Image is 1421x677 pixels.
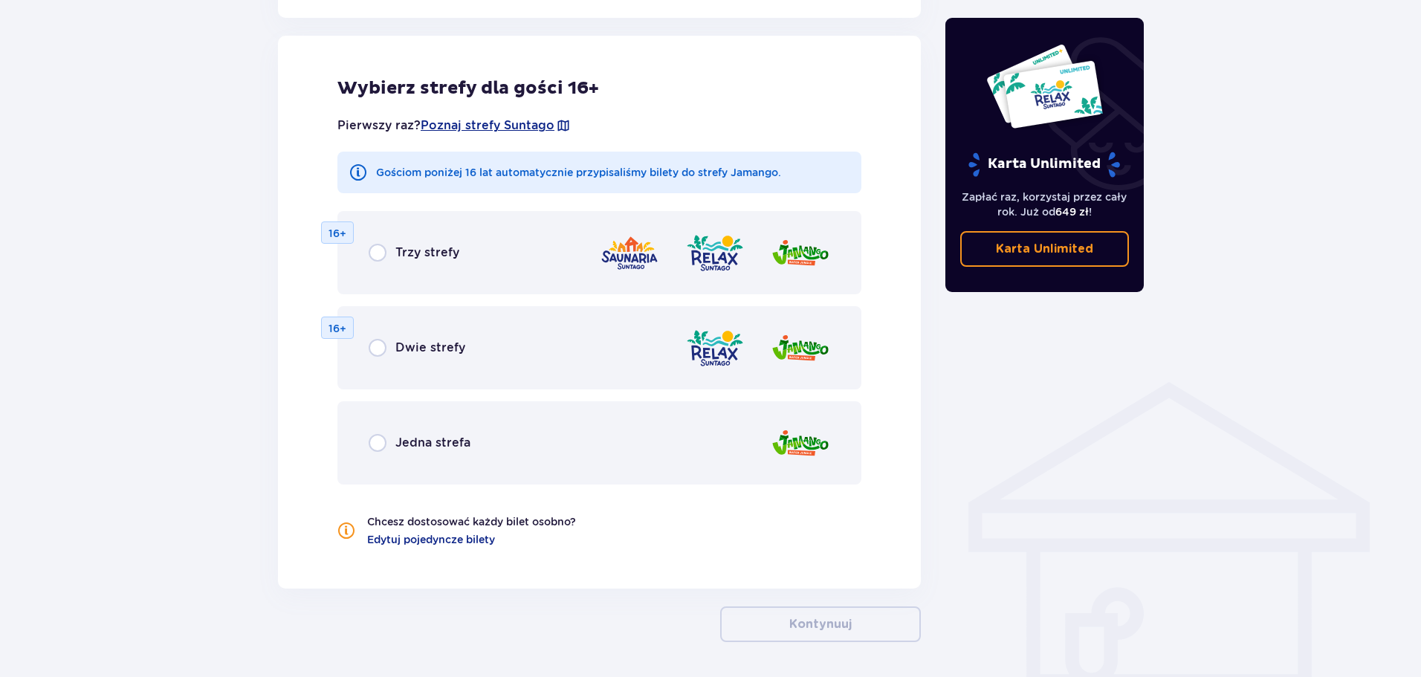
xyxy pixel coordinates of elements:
[960,190,1130,219] p: Zapłać raz, korzystaj przez cały rok. Już od !
[720,606,921,642] button: Kontynuuj
[771,422,830,464] img: zone logo
[328,226,346,241] p: 16+
[337,117,571,134] p: Pierwszy raz?
[367,532,495,547] a: Edytuj pojedyncze bilety
[337,77,861,100] p: Wybierz strefy dla gości 16+
[376,165,781,180] p: Gościom poniżej 16 lat automatycznie przypisaliśmy bilety do strefy Jamango.
[600,232,659,274] img: zone logo
[367,514,576,529] p: Chcesz dostosować każdy bilet osobno?
[395,340,465,356] p: Dwie strefy
[421,117,554,134] a: Poznaj strefy Suntago
[1055,206,1089,218] span: 649 zł
[771,232,830,274] img: zone logo
[328,321,346,336] p: 16+
[771,327,830,369] img: zone logo
[960,231,1130,267] a: Karta Unlimited
[395,435,470,451] p: Jedna strefa
[996,241,1093,257] p: Karta Unlimited
[967,152,1121,178] p: Karta Unlimited
[685,327,745,369] img: zone logo
[789,616,852,632] p: Kontynuuj
[685,232,745,274] img: zone logo
[395,244,459,261] p: Trzy strefy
